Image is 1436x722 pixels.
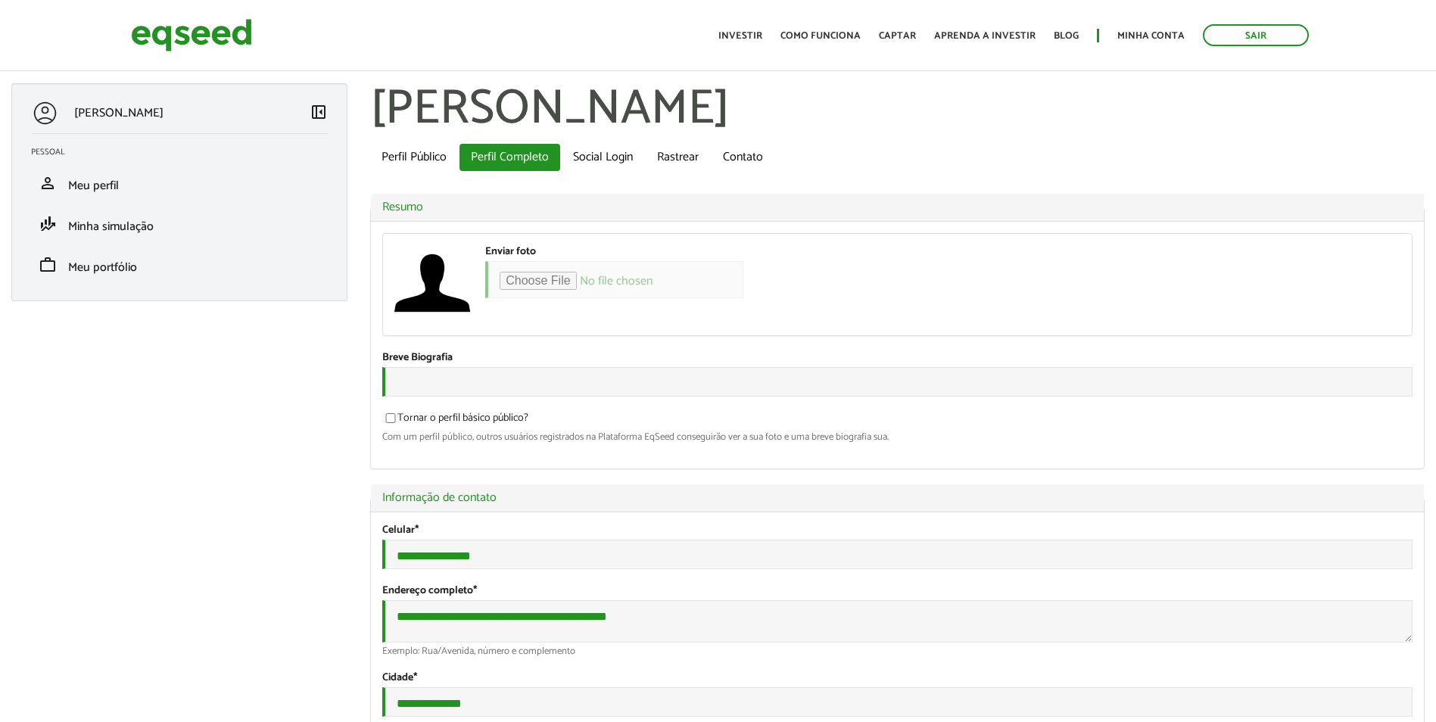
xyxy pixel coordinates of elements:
a: Minha conta [1117,31,1185,41]
a: Rastrear [646,144,710,171]
a: Perfil Completo [459,144,560,171]
a: Resumo [382,201,1413,213]
label: Cidade [382,673,417,683]
a: Informação de contato [382,492,1413,504]
label: Enviar foto [485,247,536,257]
span: person [39,174,57,192]
a: Perfil Público [370,144,458,171]
a: Sair [1203,24,1309,46]
label: Breve Biografia [382,353,453,363]
a: Social Login [562,144,644,171]
a: Colapsar menu [310,103,328,124]
span: Este campo é obrigatório. [415,521,419,539]
h1: [PERSON_NAME] [370,83,1425,136]
span: Este campo é obrigatório. [473,582,477,599]
a: Contato [712,144,774,171]
div: Com um perfil público, outros usuários registrados na Plataforma EqSeed conseguirão ver a sua fot... [382,432,1413,442]
span: Este campo é obrigatório. [413,669,417,686]
label: Celular [382,525,419,536]
span: work [39,256,57,274]
a: workMeu portfólio [31,256,328,274]
span: finance_mode [39,215,57,233]
a: Como funciona [780,31,861,41]
span: Meu portfólio [68,257,137,278]
a: Blog [1054,31,1079,41]
a: Captar [879,31,916,41]
span: Minha simulação [68,216,154,237]
span: Meu perfil [68,176,119,196]
span: left_panel_close [310,103,328,121]
div: Exemplo: Rua/Avenida, número e complemento [382,646,1413,656]
label: Tornar o perfil básico público? [382,413,528,428]
a: Investir [718,31,762,41]
a: personMeu perfil [31,174,328,192]
a: finance_modeMinha simulação [31,215,328,233]
label: Endereço completo [382,586,477,596]
li: Meu portfólio [20,244,339,285]
a: Ver perfil do usuário. [394,245,470,321]
li: Minha simulação [20,204,339,244]
p: [PERSON_NAME] [74,106,164,120]
li: Meu perfil [20,163,339,204]
h2: Pessoal [31,148,339,157]
img: Foto de Luiza Maria Lopes Silva [394,245,470,321]
img: EqSeed [131,15,252,55]
a: Aprenda a investir [934,31,1036,41]
input: Tornar o perfil básico público? [377,413,404,423]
